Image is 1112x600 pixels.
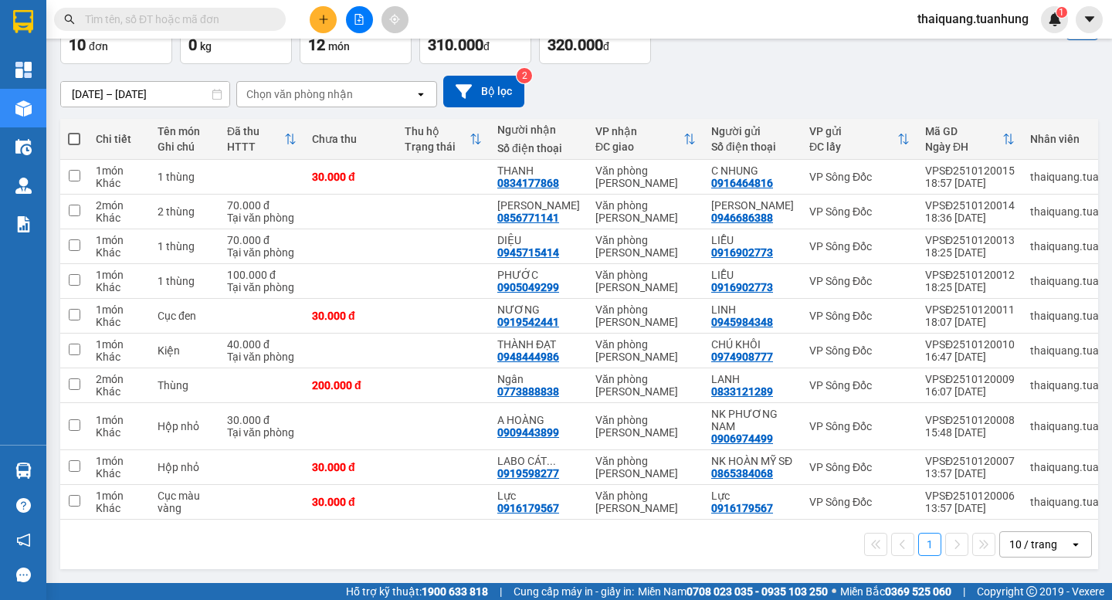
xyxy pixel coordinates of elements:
[312,310,389,322] div: 30.000 đ
[354,14,364,25] span: file-add
[227,141,284,153] div: HTTT
[497,164,580,177] div: THANH
[96,467,142,480] div: Khác
[346,6,373,33] button: file-add
[312,133,389,145] div: Chưa thu
[422,585,488,598] strong: 1900 633 818
[227,199,297,212] div: 70.000 đ
[500,583,502,600] span: |
[809,310,910,322] div: VP Sông Đốc
[96,490,142,502] div: 1 món
[918,533,941,556] button: 1
[595,373,696,398] div: Văn phòng [PERSON_NAME]
[925,455,1015,467] div: VPSĐ2510120007
[548,36,603,54] span: 320.000
[809,205,910,218] div: VP Sông Đốc
[158,275,212,287] div: 1 thùng
[917,119,1022,160] th: Toggle SortBy
[595,414,696,439] div: Văn phòng [PERSON_NAME]
[925,141,1002,153] div: Ngày ĐH
[925,373,1015,385] div: VPSĐ2510120009
[312,496,389,508] div: 30.000 đ
[1048,12,1062,26] img: icon-new-feature
[312,379,389,392] div: 200.000 đ
[16,533,31,547] span: notification
[711,408,794,432] div: NK PHƯƠNG NAM
[809,379,910,392] div: VP Sông Đốc
[69,36,86,54] span: 10
[89,40,108,53] span: đơn
[96,426,142,439] div: Khác
[595,125,683,137] div: VP nhận
[96,269,142,281] div: 1 món
[497,234,580,246] div: DIỆU
[405,125,470,137] div: Thu hộ
[227,269,297,281] div: 100.000 đ
[497,124,580,136] div: Người nhận
[200,40,212,53] span: kg
[595,338,696,363] div: Văn phòng [PERSON_NAME]
[595,269,696,293] div: Văn phòng [PERSON_NAME]
[840,583,951,600] span: Miền Bắc
[497,177,559,189] div: 0834177868
[96,212,142,224] div: Khác
[227,281,297,293] div: Tại văn phòng
[1070,538,1082,551] svg: open
[809,275,910,287] div: VP Sông Đốc
[15,178,32,194] img: warehouse-icon
[16,568,31,582] span: message
[809,344,910,357] div: VP Sông Đốc
[925,426,1015,439] div: 15:48 [DATE]
[603,40,609,53] span: đ
[497,426,559,439] div: 0909443899
[158,490,212,514] div: Cục màu vàng
[925,467,1015,480] div: 13:57 [DATE]
[227,234,297,246] div: 70.000 đ
[925,385,1015,398] div: 16:07 [DATE]
[15,62,32,78] img: dashboard-icon
[96,164,142,177] div: 1 món
[497,385,559,398] div: 0773888838
[497,199,580,212] div: CẨM NGỌC
[497,414,580,426] div: A HOÀNG
[711,316,773,328] div: 0945984348
[346,583,488,600] span: Hỗ trợ kỹ thuật:
[312,171,389,183] div: 30.000 đ
[227,212,297,224] div: Tại văn phòng
[497,316,559,328] div: 0919542441
[158,344,212,357] div: Kiện
[711,467,773,480] div: 0865384068
[158,171,212,183] div: 1 thùng
[595,164,696,189] div: Văn phòng [PERSON_NAME]
[497,502,559,514] div: 0916179567
[925,177,1015,189] div: 18:57 [DATE]
[711,177,773,189] div: 0916464816
[711,141,794,153] div: Số điện thoại
[227,414,297,426] div: 30.000 đ
[13,10,33,33] img: logo-vxr
[809,461,910,473] div: VP Sông Đốc
[809,141,897,153] div: ĐC lấy
[925,234,1015,246] div: VPSĐ2510120013
[595,234,696,259] div: Văn phòng [PERSON_NAME]
[219,119,304,160] th: Toggle SortBy
[711,432,773,445] div: 0906974499
[925,199,1015,212] div: VPSĐ2510120014
[711,199,794,212] div: KIM NGÂN
[1076,6,1103,33] button: caret-down
[158,125,212,137] div: Tên món
[711,338,794,351] div: CHÚ KHÔI
[832,588,836,595] span: ⚪️
[497,303,580,316] div: NƯƠNG
[96,303,142,316] div: 1 món
[809,125,897,137] div: VP gửi
[711,212,773,224] div: 0946686388
[595,490,696,514] div: Văn phòng [PERSON_NAME]
[711,269,794,281] div: LIỄU
[711,303,794,316] div: LINH
[227,125,284,137] div: Đã thu
[96,133,142,145] div: Chi tiết
[96,234,142,246] div: 1 món
[963,583,965,600] span: |
[312,461,389,473] div: 30.000 đ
